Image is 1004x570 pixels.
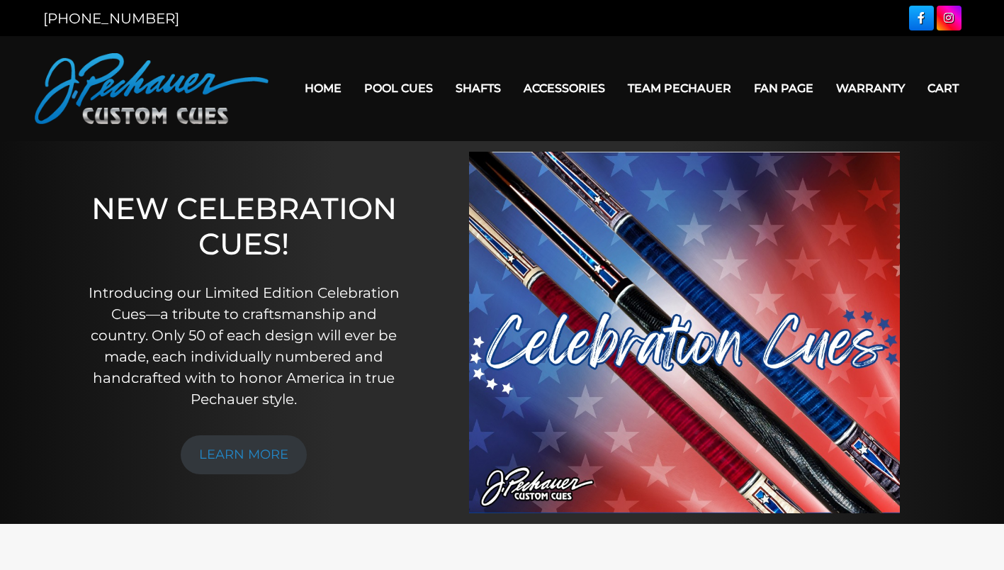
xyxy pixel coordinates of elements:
[916,70,970,106] a: Cart
[825,70,916,106] a: Warranty
[353,70,444,106] a: Pool Cues
[82,282,405,410] p: Introducing our Limited Edition Celebration Cues—a tribute to craftsmanship and country. Only 50 ...
[181,435,307,474] a: LEARN MORE
[293,70,353,106] a: Home
[512,70,616,106] a: Accessories
[43,10,179,27] a: [PHONE_NUMBER]
[82,191,405,262] h1: NEW CELEBRATION CUES!
[444,70,512,106] a: Shafts
[35,53,269,124] img: Pechauer Custom Cues
[616,70,743,106] a: Team Pechauer
[743,70,825,106] a: Fan Page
